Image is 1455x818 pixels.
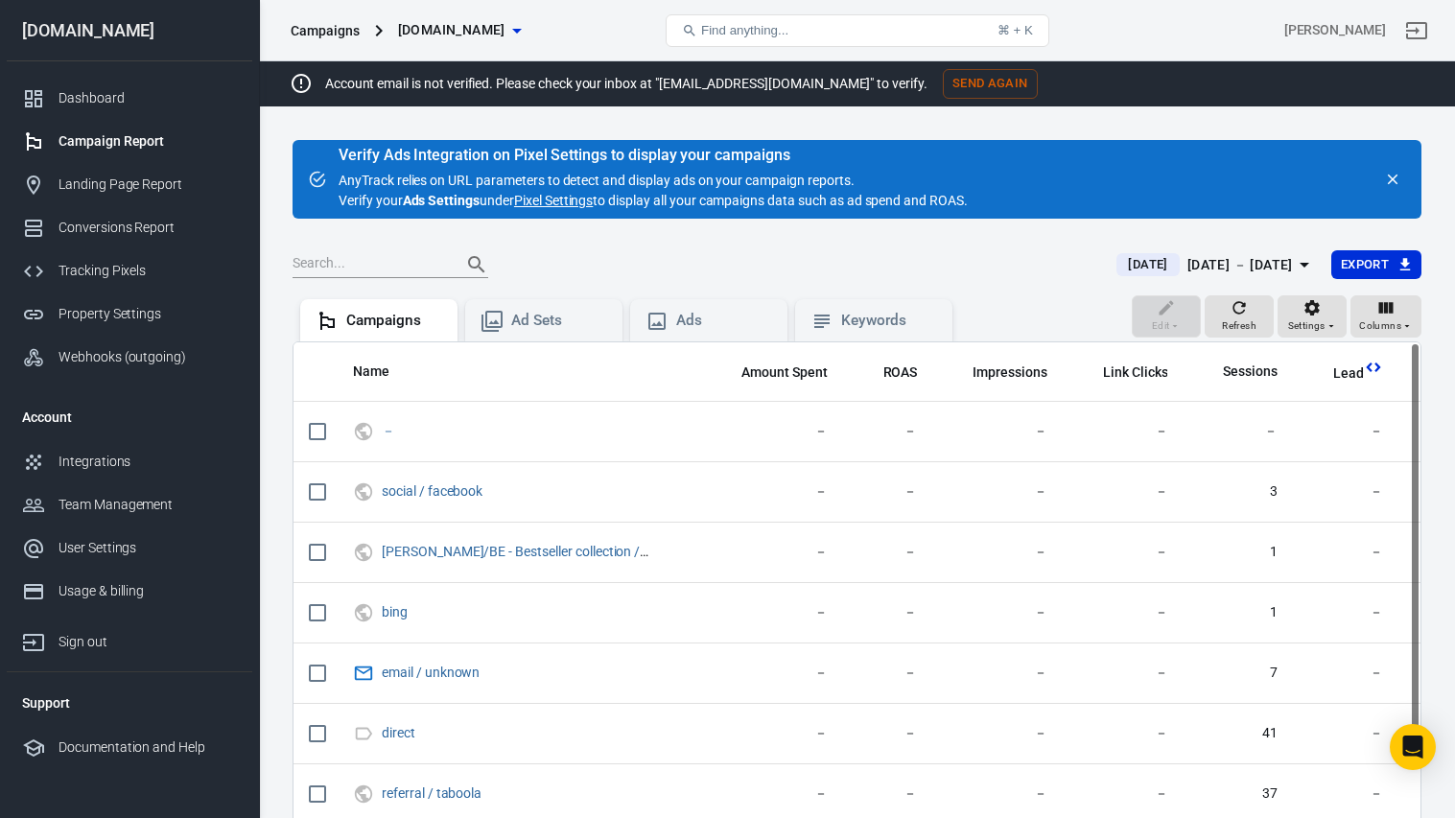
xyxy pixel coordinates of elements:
span: － [948,664,1047,683]
svg: This column is calculated from AnyTrack real-time data [1364,358,1383,377]
a: Webhooks (outgoing) [7,336,252,379]
button: Search [454,242,500,288]
span: － [1078,724,1168,743]
div: Integrations [59,452,237,472]
span: － [1308,784,1383,804]
span: edelsmidverhagen.com [398,18,505,42]
svg: Email [353,662,374,685]
span: Amount Spent [741,363,828,383]
a: direct [382,725,415,740]
span: － [382,424,398,437]
div: Tracking Pixels [59,261,237,281]
span: － [858,603,918,622]
span: Name [353,362,389,382]
a: social / facebook [382,483,482,499]
span: 1 [1198,603,1278,622]
span: － [1308,482,1383,502]
svg: UTM & Web Traffic [353,480,374,503]
div: Team Management [59,495,237,515]
div: [DATE] － [DATE] [1187,253,1293,277]
span: － [1198,422,1278,441]
span: － [948,543,1047,562]
span: [DATE] [1120,255,1175,274]
button: [DATE][DATE] － [DATE] [1101,249,1330,281]
a: Campaign Report [7,120,252,163]
span: － [716,482,828,502]
div: Campaigns [291,21,360,40]
span: － [1078,543,1168,562]
span: － [1078,664,1168,683]
span: The number of times your ads were on screen. [948,361,1047,384]
svg: UTM & Web Traffic [353,783,374,806]
div: Account id: I899oet6 [1284,20,1386,40]
span: The total return on ad spend [883,361,918,384]
span: － [1078,784,1168,804]
span: － [948,724,1047,743]
button: Refresh [1205,295,1274,338]
div: Sign out [59,632,237,652]
button: Columns [1350,295,1421,338]
div: Campaigns [346,311,442,331]
svg: UTM & Web Traffic [353,541,374,564]
span: － [1308,422,1383,441]
span: － [1078,422,1168,441]
span: The total return on ad spend [858,361,918,384]
span: － [716,784,828,804]
div: Campaign Report [59,131,237,152]
span: － [948,603,1047,622]
span: － [948,482,1047,502]
span: 37 [1198,784,1278,804]
span: － [858,664,918,683]
span: Link Clicks [1103,363,1168,383]
span: The estimated total amount of money you've spent on your campaign, ad set or ad during its schedule. [741,361,828,384]
a: Usage & billing [7,570,252,613]
a: referral / taboola [382,785,481,801]
button: [DOMAIN_NAME] [390,12,528,48]
li: Account [7,394,252,440]
span: － [716,664,828,683]
span: － [716,543,828,562]
div: Documentation and Help [59,737,237,758]
span: social / facebook [382,484,485,498]
span: － [858,482,918,502]
span: － [858,543,918,562]
span: － [1308,543,1383,562]
div: Open Intercom Messenger [1390,724,1436,770]
div: Webhooks (outgoing) [59,347,237,367]
svg: UTM & Web Traffic [353,420,374,443]
span: － [716,603,828,622]
span: Refresh [1222,317,1256,335]
div: Keywords [841,311,937,331]
span: Settings [1288,317,1326,335]
a: [PERSON_NAME]/BE - Bestseller collection / cpc / taboola [382,544,721,559]
a: Property Settings [7,292,252,336]
div: Ad Sets [511,311,607,331]
input: Search... [293,252,446,277]
span: Impressions [973,363,1047,383]
span: － [716,724,828,743]
span: Lead [1308,364,1364,384]
span: 3 [1198,482,1278,502]
span: － [1308,603,1383,622]
span: The number of times your ads were on screen. [973,361,1047,384]
span: Verhagen NL/BE - Bestseller collection / cpc / taboola [382,545,653,558]
span: － [858,422,918,441]
span: － [948,422,1047,441]
button: Find anything...⌘ + K [666,14,1049,47]
a: email / unknown [382,665,480,680]
a: Pixel Settings [514,191,593,211]
span: － [858,724,918,743]
a: Team Management [7,483,252,526]
span: － [948,784,1047,804]
li: Support [7,680,252,726]
a: － [382,423,395,438]
div: Dashboard [59,88,237,108]
svg: UTM & Web Traffic [353,601,374,624]
span: 7 [1198,664,1278,683]
button: Settings [1278,295,1347,338]
span: direct [382,726,418,739]
div: AnyTrack relies on URL parameters to detect and display ads on your campaign reports. Verify your... [339,148,968,211]
a: Dashboard [7,77,252,120]
div: Ads [676,311,772,331]
div: User Settings [59,538,237,558]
